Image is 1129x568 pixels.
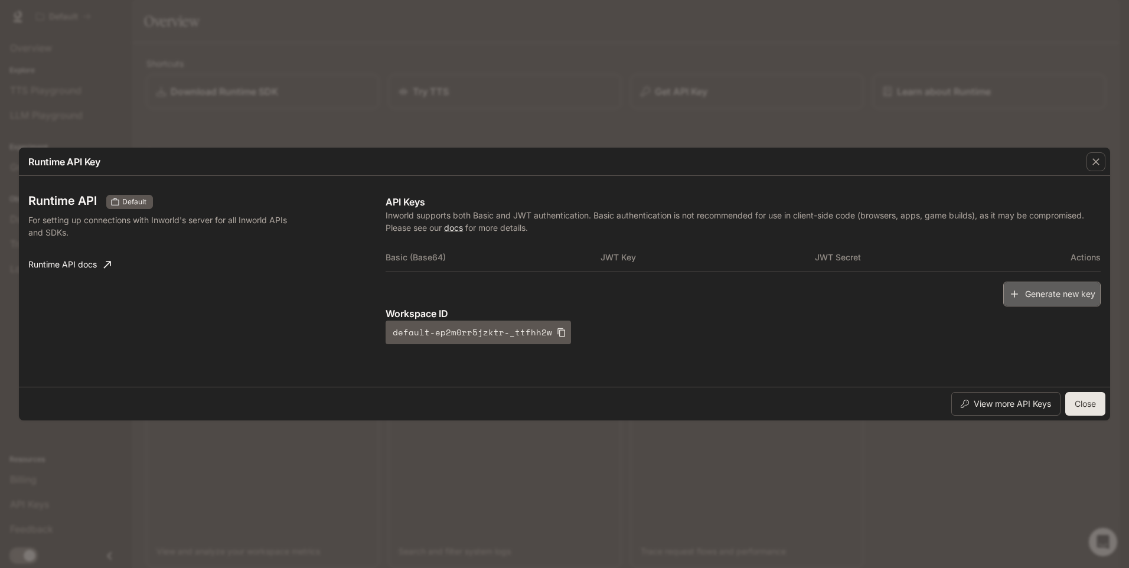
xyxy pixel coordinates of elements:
p: For setting up connections with Inworld's server for all Inworld APIs and SDKs. [28,214,289,239]
th: Basic (Base64) [386,243,600,272]
p: API Keys [386,195,1101,209]
th: Actions [1029,243,1101,272]
button: View more API Keys [951,392,1061,416]
p: Inworld supports both Basic and JWT authentication. Basic authentication is not recommended for u... [386,209,1101,234]
p: Runtime API Key [28,155,100,169]
button: Close [1065,392,1105,416]
h3: Runtime API [28,195,97,207]
span: Default [118,197,151,207]
a: Runtime API docs [24,253,116,276]
button: Generate new key [1003,282,1101,307]
th: JWT Secret [815,243,1029,272]
th: JWT Key [601,243,815,272]
a: docs [444,223,463,233]
p: Workspace ID [386,306,1101,321]
button: default-ep2m0rr5jzktr-_ttfhh2w [386,321,571,344]
div: These keys will apply to your current workspace only [106,195,153,209]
